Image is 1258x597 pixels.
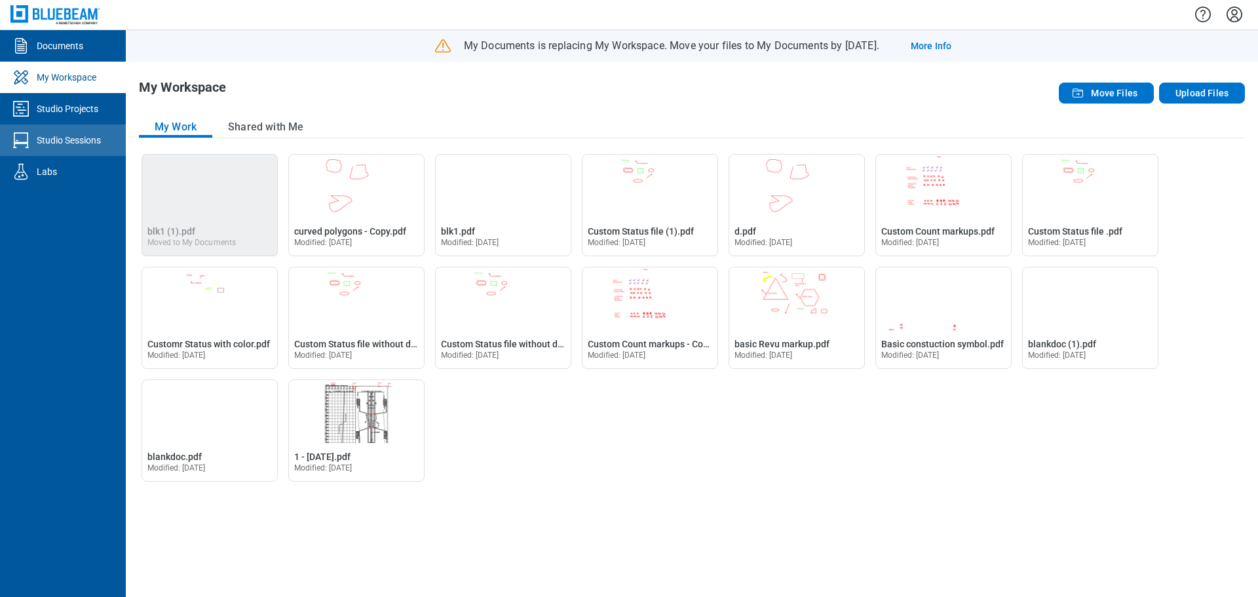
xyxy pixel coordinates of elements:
span: Modified: [DATE] [441,238,499,247]
img: blk1 (1).pdf [142,155,277,218]
img: Custom Status file without default status.pdf [436,267,571,330]
span: Modified: [DATE] [294,238,353,247]
div: My Workspace [37,71,96,84]
span: Custom Status file without default status.pdf [441,339,627,349]
a: Moved to My Documents [147,226,236,247]
span: Modified: [DATE] [734,238,793,247]
span: blk1 (1).pdf [147,226,195,237]
span: Modified: [DATE] [1028,238,1086,247]
img: curved polygons - Copy.pdf [289,155,424,218]
div: Open d.pdf in Editor [729,154,865,256]
span: 1 - [DATE].pdf [294,452,351,462]
img: blankdoc.pdf [142,380,277,443]
div: blk1 (1).pdf [142,154,278,256]
svg: Studio Sessions [10,130,31,151]
span: blankdoc (1).pdf [1028,339,1096,349]
span: Custom Status file .pdf [1028,226,1122,237]
span: Modified: [DATE] [147,351,206,360]
span: Modified: [DATE] [441,351,499,360]
button: Settings [1224,3,1245,26]
span: Modified: [DATE] [147,463,206,472]
button: Move Files [1059,83,1154,104]
img: Custom Status file (1).pdf [582,155,717,218]
span: Modified: [DATE] [588,238,646,247]
span: d.pdf [734,226,756,237]
img: Bluebeam, Inc. [10,5,100,24]
img: Custom Status file without default status - Copy.pdf [289,267,424,330]
span: Modified: [DATE] [294,351,353,360]
div: Open Custom Count markups - Copy.pdf in Editor [582,267,718,369]
div: Open blk1.pdf in Editor [435,154,571,256]
div: Open blankdoc.pdf in Editor [142,379,278,482]
div: Open Custom Count markups.pdf in Editor [875,154,1012,256]
button: Shared with Me [212,117,319,138]
div: Moved to My Documents [147,238,236,247]
img: Custom Count markups.pdf [876,155,1011,218]
div: Documents [37,39,83,52]
div: Open Customr Status with color.pdf in Editor [142,267,278,369]
span: Modified: [DATE] [588,351,646,360]
h1: My Workspace [139,80,226,101]
svg: Studio Projects [10,98,31,119]
img: blankdoc (1).pdf [1023,267,1158,330]
img: 1 - 12.7.2020.pdf [289,380,424,443]
span: Modified: [DATE] [294,463,353,472]
img: blk1.pdf [436,155,571,218]
span: Custom Count markups.pdf [881,226,995,237]
span: Modified: [DATE] [881,238,940,247]
div: Open Custom Status file .pdf in Editor [1022,154,1158,256]
img: Custom Status file .pdf [1023,155,1158,218]
div: Open blankdoc (1).pdf in Editor [1022,267,1158,369]
img: Custom Count markups - Copy.pdf [582,267,717,330]
div: Studio Projects [37,102,98,115]
div: Studio Sessions [37,134,101,147]
button: My Work [139,117,212,138]
svg: My Workspace [10,67,31,88]
img: d.pdf [729,155,864,218]
img: basic Revu markup.pdf [729,267,864,330]
div: Open curved polygons - Copy.pdf in Editor [288,154,425,256]
span: Custom Status file without default status - Copy.pdf [294,339,508,349]
div: Open Basic constuction symbol.pdf in Editor [875,267,1012,369]
img: Basic constuction symbol.pdf [876,267,1011,330]
img: Customr Status with color.pdf [142,267,277,330]
span: Modified: [DATE] [881,351,940,360]
div: Open Custom Status file without default status.pdf in Editor [435,267,571,369]
div: Open Custom Status file (1).pdf in Editor [582,154,718,256]
button: Upload Files [1159,83,1245,104]
span: curved polygons - Copy.pdf [294,226,406,237]
span: Move Files [1091,87,1137,100]
svg: Documents [10,35,31,56]
span: blk1.pdf [441,226,475,237]
span: Customr Status with color.pdf [147,339,270,349]
span: basic Revu markup.pdf [734,339,829,349]
span: Modified: [DATE] [1028,351,1086,360]
span: blankdoc.pdf [147,452,202,462]
div: Labs [37,165,57,178]
div: Open Custom Status file without default status - Copy.pdf in Editor [288,267,425,369]
svg: Labs [10,161,31,182]
div: Open 1 - 12.7.2020.pdf in Editor [288,379,425,482]
div: Open basic Revu markup.pdf in Editor [729,267,865,369]
span: Custom Count markups - Copy.pdf [588,339,729,349]
p: My Documents is replacing My Workspace. Move your files to My Documents by [DATE]. [464,39,879,53]
span: Basic constuction symbol.pdf [881,339,1004,349]
span: Modified: [DATE] [734,351,793,360]
span: Custom Status file (1).pdf [588,226,694,237]
a: More Info [911,39,951,52]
